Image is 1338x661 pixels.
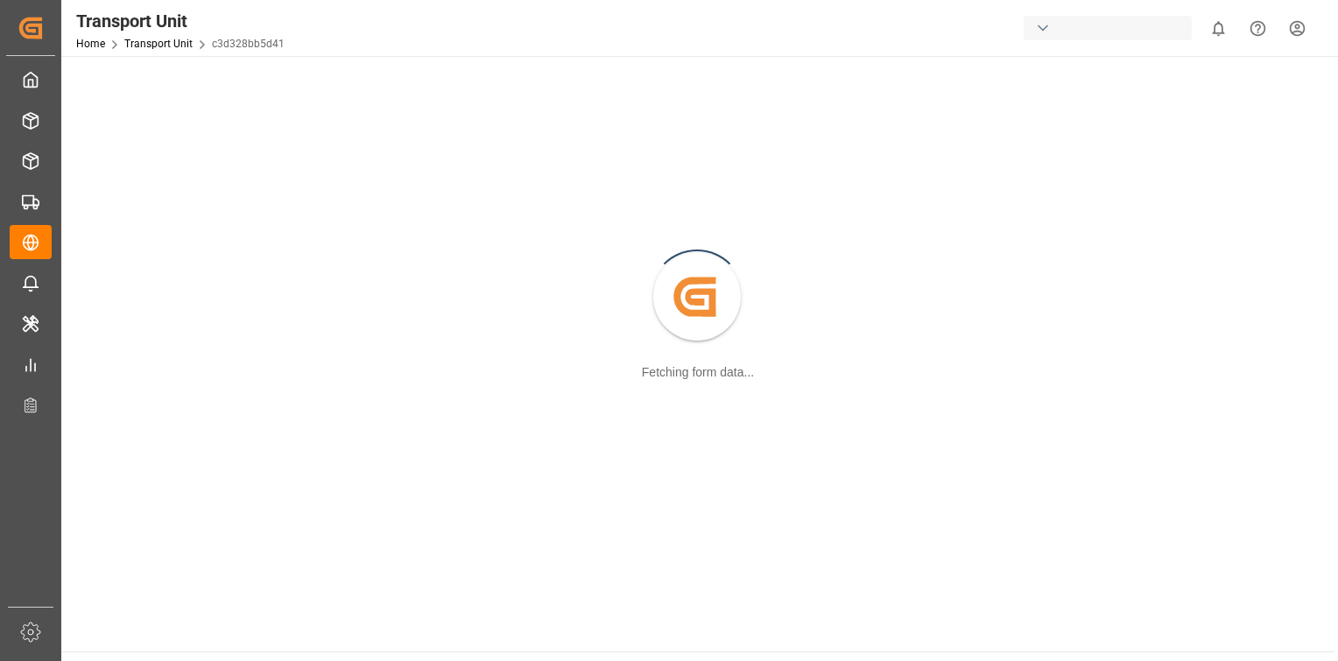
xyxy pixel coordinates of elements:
[1199,9,1238,48] button: show 0 new notifications
[76,8,285,34] div: Transport Unit
[642,363,754,382] div: Fetching form data...
[1238,9,1278,48] button: Help Center
[124,38,193,50] a: Transport Unit
[76,38,105,50] a: Home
